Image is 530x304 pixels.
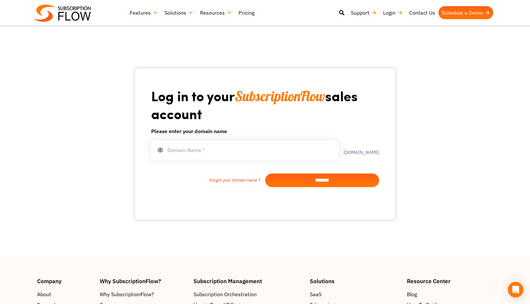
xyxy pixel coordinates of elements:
[151,87,379,122] h1: Log in to your sales account
[37,278,93,284] h4: Company
[193,290,257,298] span: Subscription Orchestration
[438,6,493,19] a: Schedule a Demo
[151,127,379,135] h6: Please enter your domain name
[197,6,235,19] a: Resources
[380,6,406,19] a: Login
[34,5,91,22] img: Subscriptionflow
[37,290,51,298] span: About
[310,290,322,298] span: SaaS
[508,282,523,297] div: Open Intercom Messenger
[126,6,161,19] a: Features
[338,145,379,155] label: .[DOMAIN_NAME]
[310,278,400,284] h4: Solutions
[235,6,258,19] a: Pricing
[407,290,493,298] a: Blog
[406,6,438,19] a: Contact Us
[161,6,197,19] a: Solutions
[193,278,303,284] h4: Subscription Management
[193,290,303,298] a: Subscription Orchestration
[407,290,417,298] span: Blog
[348,6,380,19] a: Support
[310,290,400,298] a: SaaS
[100,290,154,298] span: Why SubscriptionFlow?
[100,278,187,284] h4: Why SubscriptionFlow?
[37,290,93,298] a: About
[151,177,265,184] a: Forgot your domain name ?
[235,88,325,105] span: SubscriptionFlow
[407,278,493,284] h4: Resource Center
[100,290,187,298] a: Why SubscriptionFlow?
